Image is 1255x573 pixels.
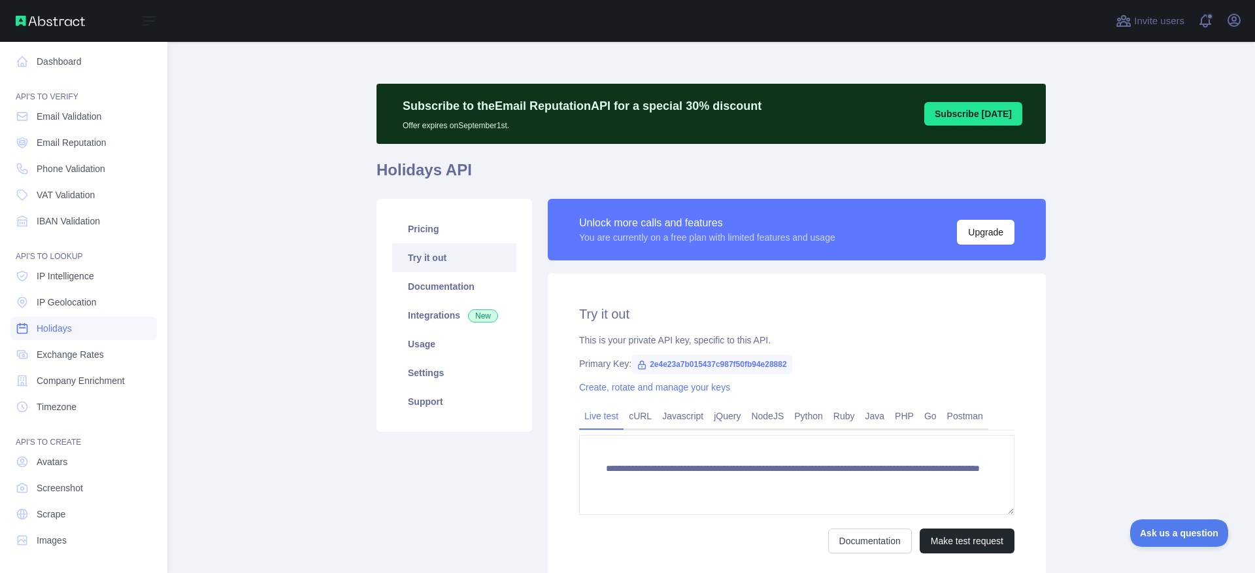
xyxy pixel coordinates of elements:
a: Avatars [10,450,157,474]
a: Go [919,406,942,426]
a: Images [10,529,157,552]
div: API'S TO CREATE [10,421,157,447]
a: Try it out [392,243,516,272]
a: Screenshot [10,476,157,500]
a: Create, rotate and manage your keys [579,382,730,392]
a: Email Reputation [10,131,157,154]
a: Timezone [10,395,157,419]
span: Company Enrichment [37,374,125,387]
div: You are currently on a free plan with limited features and usage [579,231,835,244]
span: Timezone [37,400,76,413]
a: jQuery [709,406,746,426]
img: Abstract API [16,16,85,26]
button: Subscribe [DATE] [924,102,1022,126]
p: Subscribe to the Email Reputation API for a special 30 % discount [403,97,761,115]
a: Postman [942,406,988,426]
a: Documentation [828,529,912,553]
span: IP Geolocation [37,296,97,309]
a: Ruby [828,406,860,426]
span: Images [37,534,67,547]
div: Primary Key: [579,357,1014,370]
span: IBAN Validation [37,215,100,228]
button: Upgrade [957,220,1014,245]
a: Company Enrichment [10,369,157,392]
a: Documentation [392,272,516,301]
h1: Holidays API [376,160,1046,191]
div: This is your private API key, specific to this API. [579,334,1014,347]
span: Phone Validation [37,162,105,175]
a: IP Intelligence [10,264,157,288]
span: Holidays [37,322,72,335]
span: Invite users [1134,14,1184,29]
span: New [468,309,498,322]
span: Screenshot [37,481,83,495]
a: Support [392,387,516,416]
a: Python [789,406,828,426]
a: Java [860,406,890,426]
a: NodeJS [746,406,789,426]
span: Avatars [37,455,67,468]
div: Unlock more calls and features [579,215,835,231]
a: Pricing [392,215,516,243]
a: Javascript [657,406,709,426]
a: Email Validation [10,105,157,128]
a: Live test [579,406,624,426]
a: Holidays [10,317,157,340]
h2: Try it out [579,305,1014,323]
a: IP Geolocation [10,290,157,314]
a: Exchange Rates [10,343,157,366]
span: Email Validation [37,110,101,123]
a: Settings [392,358,516,387]
span: 2e4e23a7b015437c987f50fb94e28882 [631,355,792,374]
span: IP Intelligence [37,269,94,283]
a: Dashboard [10,50,157,73]
a: PHP [890,406,919,426]
span: Email Reputation [37,136,107,149]
button: Invite users [1113,10,1187,31]
a: Scrape [10,502,157,526]
span: Scrape [37,508,65,521]
a: Integrations New [392,301,516,330]
iframe: Toggle Customer Support [1130,519,1229,547]
div: API'S TO LOOKUP [10,235,157,262]
span: Exchange Rates [37,348,104,361]
a: cURL [624,406,657,426]
button: Make test request [920,529,1014,553]
p: Offer expires on September 1st. [403,115,761,131]
div: API'S TO VERIFY [10,76,157,102]
span: VAT Validation [37,188,95,201]
a: IBAN Validation [10,209,157,233]
a: VAT Validation [10,183,157,207]
a: Phone Validation [10,157,157,181]
a: Usage [392,330,516,358]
